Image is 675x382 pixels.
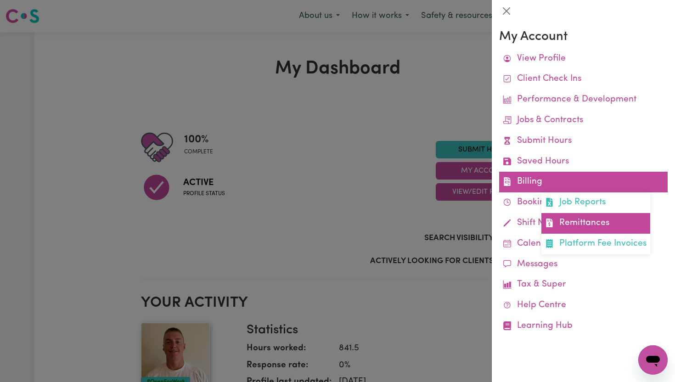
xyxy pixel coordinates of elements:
[499,110,668,131] a: Jobs & Contracts
[499,295,668,316] a: Help Centre
[499,4,514,18] button: Close
[541,213,650,234] a: Remittances
[638,345,668,375] iframe: Button to launch messaging window
[499,316,668,337] a: Learning Hub
[499,213,668,234] a: Shift Notes
[499,254,668,275] a: Messages
[499,29,668,45] h3: My Account
[499,49,668,69] a: View Profile
[541,192,650,213] a: Job Reports
[541,234,650,254] a: Platform Fee Invoices
[499,152,668,172] a: Saved Hours
[499,275,668,295] a: Tax & Super
[499,90,668,110] a: Performance & Development
[499,234,668,254] a: Calendar
[499,192,668,213] a: Bookings
[499,172,668,192] a: BillingJob ReportsRemittancesPlatform Fee Invoices
[499,131,668,152] a: Submit Hours
[499,69,668,90] a: Client Check Ins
